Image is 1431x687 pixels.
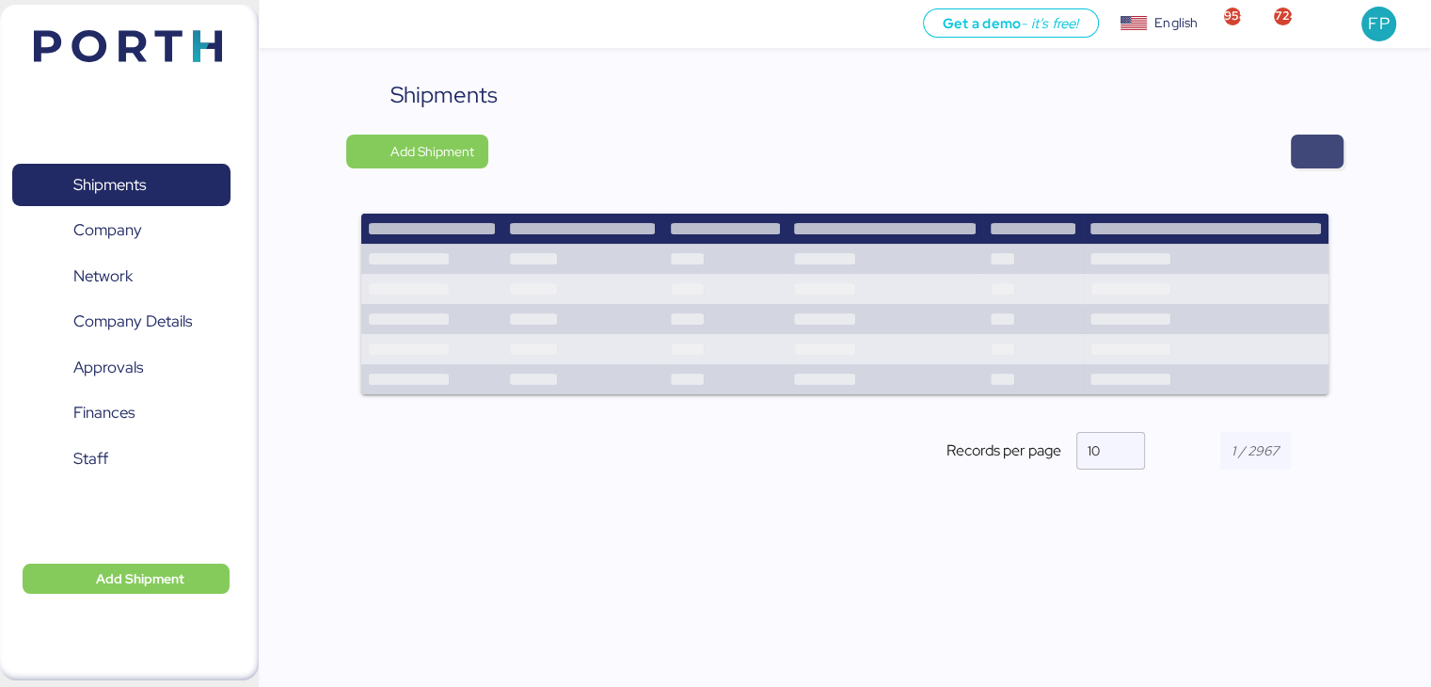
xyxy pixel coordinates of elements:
span: Records per page [946,439,1061,462]
button: Add Shipment [346,135,488,168]
span: Network [73,263,133,290]
span: Company [73,216,142,244]
a: Network [12,255,231,298]
a: Company [12,209,231,252]
a: Shipments [12,164,231,207]
span: Company Details [73,308,192,335]
div: English [1154,13,1198,33]
input: 1 / 2967 [1220,432,1291,470]
span: Finances [73,399,135,426]
span: Approvals [73,354,143,381]
span: Staff [73,445,108,472]
div: Shipments [390,78,497,112]
a: Approvals [12,346,231,390]
button: Add Shipment [23,564,230,594]
a: Staff [12,438,231,481]
span: Add Shipment [96,567,184,590]
span: 10 [1088,442,1100,459]
span: FP [1368,11,1389,36]
a: Company Details [12,300,231,343]
span: Shipments [73,171,146,199]
button: Menu [270,8,302,40]
a: Finances [12,391,231,435]
span: Add Shipment [390,140,473,163]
